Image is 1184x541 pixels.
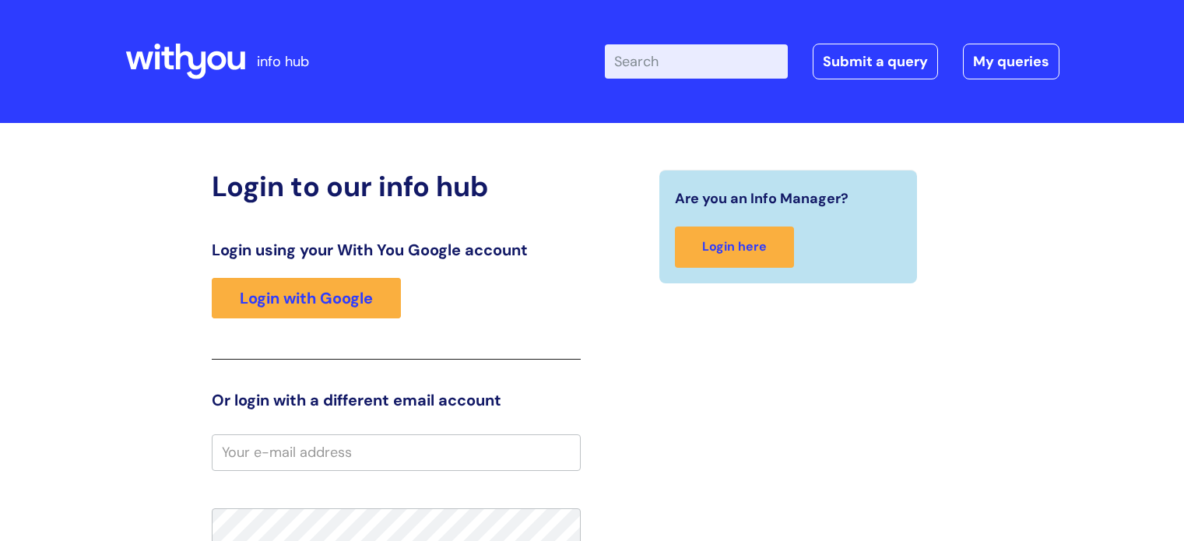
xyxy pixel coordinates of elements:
[212,170,581,203] h2: Login to our info hub
[212,278,401,318] a: Login with Google
[605,44,788,79] input: Search
[257,49,309,74] p: info hub
[212,434,581,470] input: Your e-mail address
[675,186,848,211] span: Are you an Info Manager?
[963,44,1059,79] a: My queries
[813,44,938,79] a: Submit a query
[675,227,794,268] a: Login here
[212,241,581,259] h3: Login using your With You Google account
[212,391,581,409] h3: Or login with a different email account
